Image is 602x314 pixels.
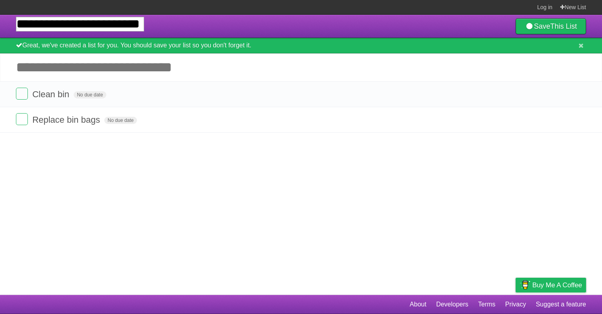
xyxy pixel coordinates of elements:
[516,18,586,34] a: SaveThis List
[532,278,582,292] span: Buy me a coffee
[16,88,28,100] label: Done
[550,22,577,30] b: This List
[74,91,106,98] span: No due date
[16,113,28,125] label: Done
[478,297,496,312] a: Terms
[32,89,71,99] span: Clean bin
[410,297,426,312] a: About
[436,297,468,312] a: Developers
[32,115,102,125] span: Replace bin bags
[104,117,137,124] span: No due date
[536,297,586,312] a: Suggest a feature
[516,278,586,292] a: Buy me a coffee
[520,278,530,292] img: Buy me a coffee
[505,297,526,312] a: Privacy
